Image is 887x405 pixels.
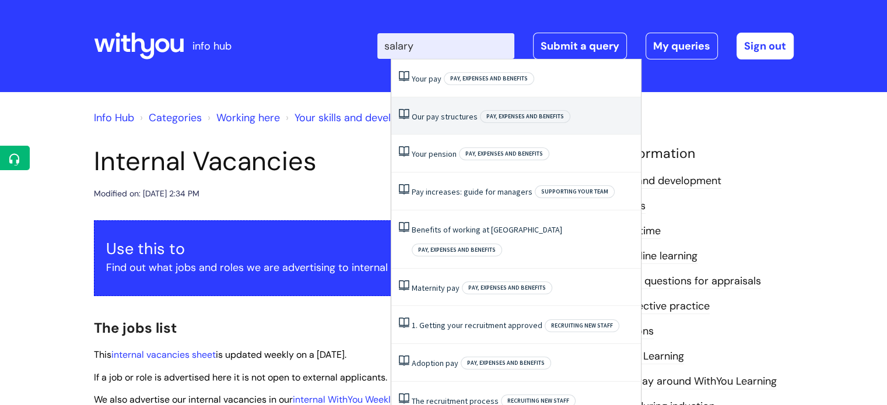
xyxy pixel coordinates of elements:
[572,146,794,162] h4: Related Information
[94,319,177,337] span: The jobs list
[545,319,619,332] span: Recruiting new staff
[444,72,534,85] span: Pay, expenses and benefits
[459,147,549,160] span: Pay, expenses and benefits
[94,348,346,361] span: This is updated weekly on a [DATE].
[192,37,232,55] p: info hub
[377,33,514,59] input: Search
[480,110,570,123] span: Pay, expenses and benefits
[535,185,615,198] span: Supporting your team
[106,258,542,277] p: Find out what jobs and roles we are advertising to internal applicants right now.
[94,371,387,383] span: If a job or role is advertised here it is not open to external applicants.
[737,33,794,59] a: Sign out
[461,357,551,369] span: Pay, expenses and benefits
[462,281,552,294] span: Pay, expenses and benefits
[412,244,502,256] span: Pay, expenses and benefits
[412,320,542,330] a: 1. Getting your recruitment approved
[646,33,718,59] a: My queries
[283,108,429,127] li: Your skills and development
[149,111,202,125] a: Categories
[572,274,761,289] a: Self-reflection questions for appraisals
[295,111,429,125] a: Your skills and development
[412,186,532,197] a: Pay increases: guide for managers
[111,348,216,361] a: internal vacancies sheet
[412,149,457,159] a: Your pension
[412,358,458,368] a: Adoption pay
[94,146,555,177] h1: Internal Vacancies
[412,73,441,84] a: Your pay
[572,174,721,189] a: Your learning and development
[572,374,777,389] a: Finding your way around WithYou Learning
[533,33,627,59] a: Submit a query
[205,108,280,127] li: Working here
[216,111,280,125] a: Working here
[106,240,542,258] h3: Use this to
[412,111,478,122] a: Our pay structures
[94,186,199,201] div: Modified on: [DATE] 2:34 PM
[137,108,202,127] li: Solution home
[94,111,134,125] a: Info Hub
[412,224,562,235] a: Benefits of working at [GEOGRAPHIC_DATA]
[412,283,460,293] a: Maternity pay
[377,33,794,59] div: | -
